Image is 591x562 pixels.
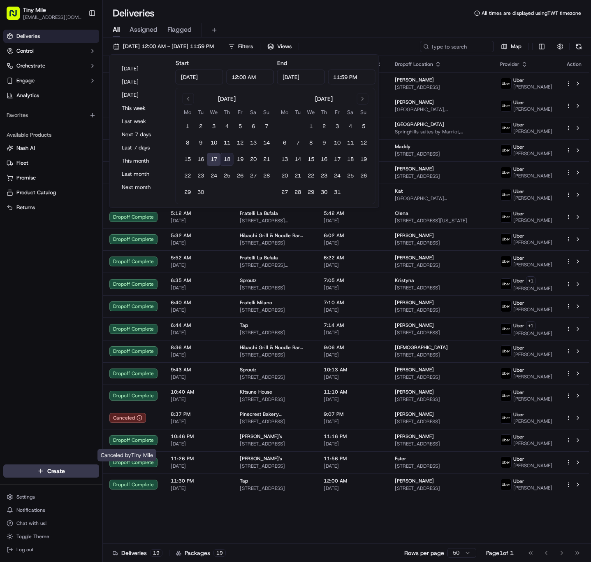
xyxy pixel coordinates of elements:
[497,41,525,52] button: Map
[324,329,382,336] span: [DATE]
[513,128,552,135] span: [PERSON_NAME]
[21,54,148,62] input: Got a question? Start typing here...
[501,390,511,401] img: uber-new-logo.jpeg
[28,79,135,87] div: Start new chat
[395,166,434,172] span: [PERSON_NAME]
[526,321,535,330] button: +1
[318,136,331,149] button: 9
[240,329,311,336] span: [STREET_ADDRESS]
[118,155,167,167] button: This month
[318,186,331,199] button: 30
[278,108,291,117] th: Monday
[7,204,96,211] a: Returns
[501,167,511,178] img: uber-new-logo.jpeg
[395,240,487,246] span: [STREET_ADDRESS]
[240,262,311,268] span: [STREET_ADDRESS][US_STATE]
[395,128,487,135] span: Springhills suites by Marriot, [STREET_ADDRESS]
[331,136,344,149] button: 10
[194,153,207,166] button: 16
[501,301,511,312] img: uber-new-logo.jpeg
[16,159,28,167] span: Fleet
[218,95,236,103] div: [DATE]
[3,156,99,170] button: Fleet
[240,299,272,306] span: Fratelli Milano
[171,284,227,291] span: [DATE]
[566,61,583,68] div: Action
[304,136,318,149] button: 8
[501,234,511,245] img: uber-new-logo.jpeg
[234,120,247,133] button: 5
[511,43,521,50] span: Map
[16,204,35,211] span: Returns
[247,153,260,166] button: 20
[181,108,194,117] th: Monday
[324,262,382,268] span: [DATE]
[3,504,99,516] button: Notifications
[420,41,494,52] input: Type to search
[501,145,511,156] img: uber-new-logo.jpeg
[3,491,99,503] button: Settings
[513,144,524,150] span: Uber
[82,140,100,146] span: Pylon
[16,507,45,513] span: Notifications
[278,169,291,182] button: 20
[171,352,227,358] span: [DATE]
[395,307,487,313] span: [STREET_ADDRESS]
[277,43,292,50] span: Views
[171,217,227,224] span: [DATE]
[395,217,487,224] span: [STREET_ADDRESS][US_STATE]
[8,33,150,47] p: Welcome 👋
[3,30,99,43] a: Deliveries
[66,117,135,131] a: 💻API Documentation
[357,93,369,105] button: Go to next month
[181,169,194,182] button: 22
[3,128,99,142] div: Available Products
[395,195,487,202] span: [GEOGRAPHIC_DATA][STREET_ADDRESS][GEOGRAPHIC_DATA]
[181,136,194,149] button: 8
[240,284,311,291] span: [STREET_ADDRESS]
[513,330,552,337] span: [PERSON_NAME]
[513,150,552,157] span: [PERSON_NAME]
[324,232,382,239] span: 6:02 AM
[176,59,189,67] label: Start
[513,99,524,106] span: Uber
[8,121,15,127] div: 📗
[171,366,227,373] span: 9:43 AM
[501,479,511,490] img: uber-new-logo.jpeg
[3,186,99,199] button: Product Catalog
[328,70,375,84] input: Time
[23,14,82,21] button: [EMAIL_ADDRESS][DOMAIN_NAME]
[240,307,311,313] span: [STREET_ADDRESS]
[324,366,382,373] span: 10:13 AM
[240,344,311,351] span: Hibachi Grill & Noodle Bar (Brickell)
[513,345,524,351] span: Uber
[171,262,227,268] span: [DATE]
[78,120,132,128] span: API Documentation
[501,279,511,289] img: uber-new-logo.jpeg
[3,531,99,542] button: Toggle Theme
[240,232,311,239] span: Hibachi Grill & Noodle Bar (Brickell)
[16,533,49,540] span: Toggle Theme
[501,78,511,89] img: uber-new-logo.jpeg
[109,41,218,52] button: [DATE] 12:00 AM - [DATE] 11:59 PM
[513,77,524,84] span: Uber
[240,352,311,358] span: [STREET_ADDRESS]
[395,344,448,351] span: [DEMOGRAPHIC_DATA]
[344,108,357,117] th: Saturday
[357,136,370,149] button: 12
[240,217,311,224] span: [STREET_ADDRESS][US_STATE]
[113,7,155,20] h1: Deliveries
[324,210,382,217] span: 5:42 AM
[304,153,318,166] button: 15
[260,153,273,166] button: 21
[70,121,76,127] div: 💻
[513,84,552,90] span: [PERSON_NAME]
[234,153,247,166] button: 19
[5,117,66,131] a: 📗Knowledge Base
[118,182,167,193] button: Next month
[277,70,325,84] input: Date
[395,254,434,261] span: [PERSON_NAME]
[573,41,584,52] button: Refresh
[513,351,552,358] span: [PERSON_NAME]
